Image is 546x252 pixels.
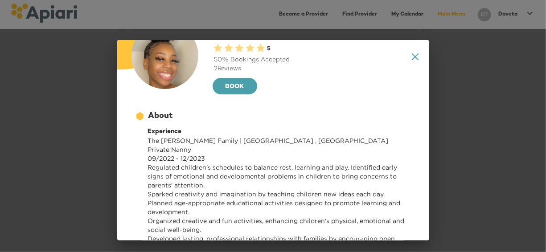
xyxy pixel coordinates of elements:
[213,22,415,96] div: [PERSON_NAME]
[220,81,250,93] span: BOOK
[266,45,271,53] div: 5
[326,26,382,41] span: $ 25 /hr
[148,136,411,252] p: The [PERSON_NAME] Family | [GEOGRAPHIC_DATA] , [GEOGRAPHIC_DATA] Private Nanny 09/2022 - 12/2023 ...
[213,78,257,95] button: BOOK
[213,56,415,65] div: 50 % Bookings Accepted
[213,65,415,73] div: 2 Reviews
[148,110,173,122] div: About
[148,127,411,136] div: Experience
[131,22,198,89] img: user-photo-123-1743296140864.jpeg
